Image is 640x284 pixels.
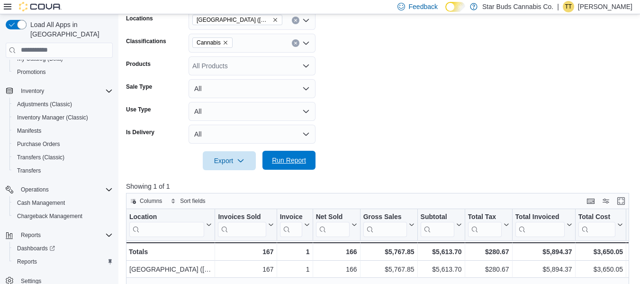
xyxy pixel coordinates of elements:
span: TT [565,1,572,12]
a: Promotions [13,66,50,78]
div: $5,613.70 [421,264,462,275]
div: Invoices Ref [280,213,302,222]
span: Operations [21,186,49,193]
button: Reports [17,229,45,241]
button: Inventory [17,85,48,97]
div: Totals [129,246,212,257]
div: Subtotal [421,213,454,237]
div: Total Cost [578,213,615,237]
button: Sort fields [167,195,209,207]
button: Clear input [292,39,299,47]
button: Export [203,151,256,170]
button: Cash Management [9,196,117,210]
button: Reports [2,229,117,242]
span: Inventory Manager (Classic) [17,114,88,121]
button: Open list of options [302,62,310,70]
span: [GEOGRAPHIC_DATA] ([GEOGRAPHIC_DATA]) [197,15,270,25]
span: Dashboards [17,245,55,252]
span: Inventory Manager (Classic) [13,112,113,123]
label: Products [126,60,151,68]
span: Cannabis [192,37,233,48]
button: All [189,79,315,98]
button: Clear input [292,17,299,24]
span: Transfers [17,167,41,174]
span: Manifests [17,127,41,135]
button: Adjustments (Classic) [9,98,117,111]
span: Cannabis [197,38,221,47]
button: Location [129,213,212,237]
p: Showing 1 of 1 [126,182,634,191]
button: Promotions [9,65,117,79]
button: Transfers [9,164,117,177]
div: Subtotal [421,213,454,222]
a: Transfers (Classic) [13,152,68,163]
span: Adjustments (Classic) [17,101,72,108]
div: $5,894.37 [515,264,572,275]
button: Remove Winnipeg (Birchwood) from selection in this group [272,17,278,23]
span: Reports [17,229,113,241]
span: Reports [13,256,113,267]
div: Net Sold [316,213,350,222]
button: Manifests [9,124,117,137]
a: Manifests [13,125,45,137]
span: Chargeback Management [17,212,82,220]
button: Purchase Orders [9,137,117,151]
span: Transfers (Classic) [17,154,64,161]
span: Export [208,151,250,170]
div: Gross Sales [363,213,407,222]
button: Remove Cannabis from selection in this group [223,40,228,46]
div: Location [129,213,204,222]
button: Gross Sales [363,213,415,237]
span: Load All Apps in [GEOGRAPHIC_DATA] [27,20,113,39]
span: Reports [21,231,41,239]
span: Run Report [272,156,306,165]
a: Inventory Manager (Classic) [13,112,92,123]
label: Sale Type [126,83,152,91]
span: Chargeback Management [13,211,113,222]
a: Adjustments (Classic) [13,99,76,110]
span: Sort fields [180,197,205,205]
button: All [189,102,315,121]
div: Total Tax [468,213,502,237]
div: Total Invoiced [515,213,565,222]
button: Keyboard shortcuts [585,195,596,207]
button: Columns [126,195,166,207]
button: Total Tax [468,213,509,237]
img: Cova [19,2,62,11]
span: Promotions [13,66,113,78]
div: Location [129,213,204,237]
span: Adjustments (Classic) [13,99,113,110]
div: $3,650.05 [578,246,623,257]
div: Invoices Sold [218,213,266,222]
button: Open list of options [302,39,310,47]
button: Net Sold [316,213,357,237]
a: Transfers [13,165,45,176]
button: Run Report [262,151,315,170]
div: Tannis Talarico [563,1,574,12]
span: Winnipeg (Birchwood) [192,15,282,25]
button: Subtotal [421,213,462,237]
a: Chargeback Management [13,211,86,222]
div: Invoices Ref [280,213,302,237]
a: Dashboards [13,243,59,254]
div: $5,894.37 [515,246,572,257]
div: $5,767.85 [363,246,415,257]
span: Operations [17,184,113,195]
button: Reports [9,255,117,268]
span: Dashboards [13,243,113,254]
button: All [189,125,315,144]
label: Locations [126,15,153,22]
span: Purchase Orders [17,140,60,148]
div: 1 [280,246,310,257]
button: Operations [2,183,117,196]
span: Feedback [409,2,438,11]
p: Star Buds Cannabis Co. [482,1,553,12]
div: $280.67 [468,246,509,257]
div: 166 [316,246,357,257]
div: Net Sold [316,213,350,237]
a: Purchase Orders [13,138,64,150]
p: [PERSON_NAME] [578,1,632,12]
div: Total Cost [578,213,615,222]
div: Total Tax [468,213,502,222]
